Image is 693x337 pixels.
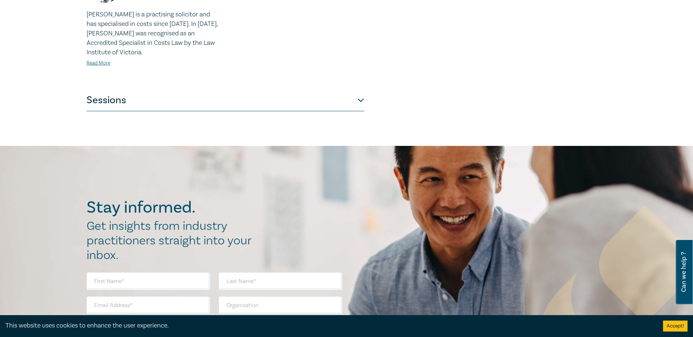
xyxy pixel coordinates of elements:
[5,321,652,330] div: This website uses cookies to enhance the user experience.
[87,219,259,263] h2: Get insights from industry practitioners straight into your inbox.
[680,244,687,300] span: Can we help ?
[87,198,259,217] h2: Stay informed.
[87,272,210,290] input: First Name*
[87,89,364,111] button: Sessions
[663,321,688,332] button: Accept cookies
[87,10,221,57] p: [PERSON_NAME] is a practising solicitor and has specialised in costs since [DATE]. In [DATE], [PE...
[219,297,342,314] input: Organisation
[87,60,110,66] a: Read More
[87,297,210,314] input: Email Address*
[219,272,342,290] input: Last Name*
